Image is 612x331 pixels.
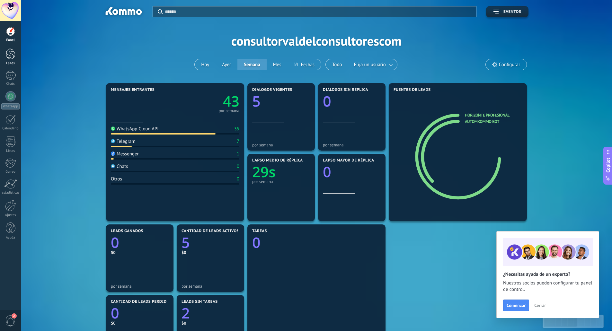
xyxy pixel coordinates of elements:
img: Chats [111,164,115,168]
span: Comenzar [507,303,526,308]
a: 5 [182,233,239,252]
span: Diálogos sin réplica [323,88,368,92]
div: por semana [252,143,310,147]
span: Leads sin tareas [182,300,217,304]
span: Eventos [503,10,521,14]
a: 0 [111,303,169,323]
button: Fechas [288,59,321,70]
text: 0 [111,303,119,323]
button: Hoy [195,59,216,70]
button: Todo [326,59,349,70]
div: Calendario [1,126,20,131]
div: $0 [182,320,239,326]
div: Leads [1,61,20,65]
text: 43 [223,91,239,111]
text: 0 [252,233,261,252]
div: Ayuda [1,236,20,240]
button: Mes [267,59,288,70]
span: Copilot [605,158,611,172]
img: Messenger [111,152,115,156]
img: WhatsApp Cloud API [111,126,115,131]
button: Eventos [486,6,528,17]
div: $0 [111,250,169,255]
button: Cerrar [531,301,549,310]
div: Otros [111,176,122,182]
div: Chats [111,163,128,170]
h2: ¿Necesitas ayuda de un experto? [503,271,592,277]
span: Lapso medio de réplica [252,158,303,163]
text: 5 [182,233,190,252]
button: Elija un usuario [349,59,397,70]
a: Horizonte Profesional [465,112,510,118]
div: por semana [182,284,239,289]
div: $0 [111,320,169,326]
a: 2 [182,303,239,323]
text: 0 [111,233,119,252]
img: Telegram [111,139,115,143]
div: WhatsApp Cloud API [111,126,159,132]
span: 2 [12,313,17,318]
text: 5 [252,91,261,111]
text: 0 [323,91,331,111]
div: $0 [182,250,239,255]
span: Configurar [499,62,520,67]
div: Listas [1,149,20,153]
span: Elija un usuario [353,60,387,69]
text: 2 [182,303,190,323]
span: Leads ganados [111,229,143,233]
a: 0 [111,233,169,252]
button: Ayer [216,59,237,70]
div: 35 [234,126,239,132]
span: Cantidad de leads activos [182,229,239,233]
a: 43 [175,91,239,111]
div: 7 [237,138,239,144]
div: WhatsApp [1,103,20,109]
button: Semana [237,59,267,70]
span: Cantidad de leads perdidos [111,300,172,304]
span: Mensajes entrantes [111,88,155,92]
div: Chats [1,82,20,86]
div: Panel [1,38,20,42]
div: Telegram [111,138,136,144]
div: Estadísticas [1,191,20,195]
div: 0 [237,163,239,170]
span: Diálogos vigentes [252,88,292,92]
span: Fuentes de leads [394,88,431,92]
a: 0 [252,233,381,252]
div: Messenger [111,151,139,157]
div: por semana [323,143,381,147]
div: por semana [252,179,310,184]
div: 1 [237,151,239,157]
a: automkommo bot [465,119,499,124]
div: 0 [237,176,239,182]
span: Nuestros socios pueden configurar tu panel de control. [503,280,592,293]
text: 29s [252,162,276,182]
span: Tareas [252,229,267,233]
div: por semana [111,284,169,289]
div: Correo [1,170,20,174]
span: Cerrar [534,303,546,308]
span: Lapso mayor de réplica [323,158,374,163]
button: Comenzar [503,300,529,311]
div: por semana [218,109,239,112]
text: 0 [323,162,331,182]
div: Ajustes [1,213,20,217]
